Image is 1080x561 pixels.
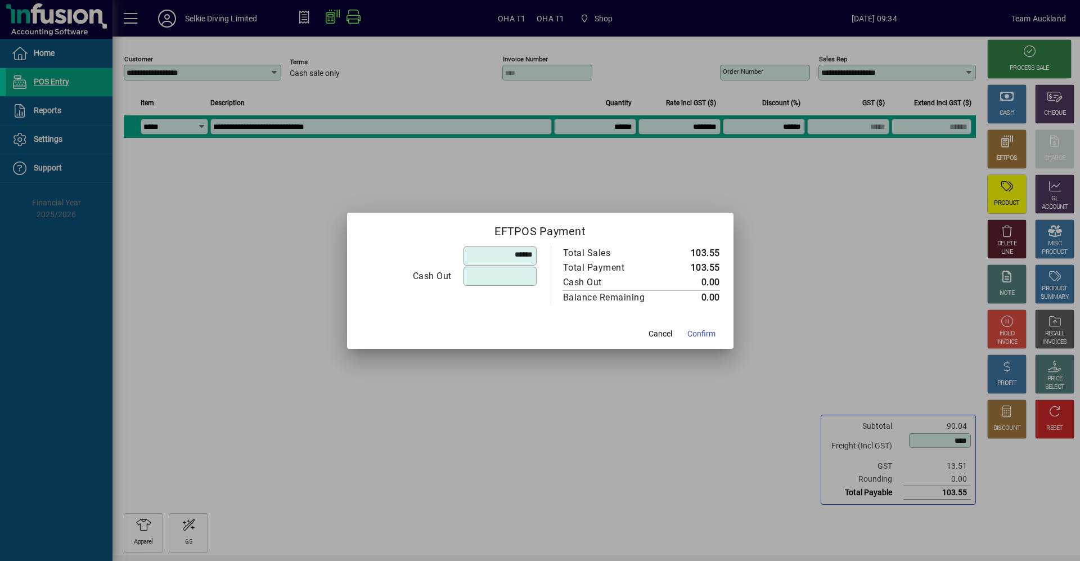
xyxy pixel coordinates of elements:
td: 0.00 [669,290,720,305]
td: 103.55 [669,246,720,261]
div: Balance Remaining [563,291,658,304]
div: Cash Out [563,276,658,289]
td: 103.55 [669,261,720,275]
button: Cancel [642,324,678,344]
td: Total Payment [562,261,669,275]
td: Total Sales [562,246,669,261]
button: Confirm [683,324,720,344]
div: Cash Out [361,270,452,283]
td: 0.00 [669,275,720,290]
h2: EFTPOS Payment [347,213,733,245]
span: Cancel [649,328,672,340]
span: Confirm [687,328,715,340]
